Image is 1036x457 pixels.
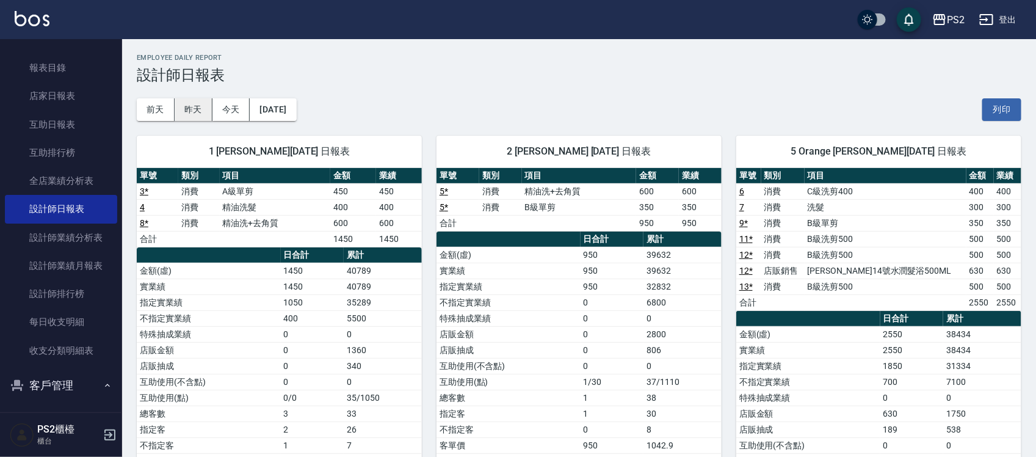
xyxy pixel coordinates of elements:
th: 單號 [137,168,178,184]
td: 1 [581,390,644,406]
th: 日合計 [281,247,344,263]
img: Logo [15,11,49,26]
td: 0/0 [281,390,344,406]
td: 合計 [736,294,761,310]
th: 項目 [805,168,966,184]
td: B級單剪 [522,199,636,215]
button: 昨天 [175,98,212,121]
td: 950 [581,437,644,453]
td: 店販金額 [137,342,281,358]
td: 630 [966,263,994,279]
td: 32832 [643,279,722,294]
td: 0 [344,374,422,390]
button: 前天 [137,98,175,121]
td: 不指定實業績 [736,374,880,390]
td: 0 [643,310,722,326]
td: 2550 [994,294,1021,310]
td: 2 [281,422,344,437]
td: 客單價 [436,437,581,453]
td: 950 [581,263,644,279]
td: 35/1050 [344,390,422,406]
td: 40789 [344,279,422,294]
h2: Employee Daily Report [137,54,1021,62]
td: 0 [880,437,944,453]
th: 類別 [178,168,220,184]
td: 店販金額 [436,326,581,342]
td: 950 [581,247,644,263]
td: 互助使用(不含點) [436,358,581,374]
td: 3 [281,406,344,422]
table: a dense table [137,168,422,247]
td: 總客數 [436,390,581,406]
td: 指定實業績 [736,358,880,374]
td: 0 [281,374,344,390]
td: 店販抽成 [436,342,581,358]
td: 合計 [137,231,178,247]
td: 26 [344,422,422,437]
td: 2550 [880,326,944,342]
td: 31334 [943,358,1021,374]
td: 1850 [880,358,944,374]
th: 業績 [679,168,722,184]
td: 0 [581,310,644,326]
th: 日合計 [880,311,944,327]
td: 0 [880,390,944,406]
td: 消費 [479,183,522,199]
td: C級洗剪400 [805,183,966,199]
td: 店販抽成 [137,358,281,374]
a: 全店業績分析表 [5,167,117,195]
div: PS2 [947,12,965,27]
table: a dense table [736,168,1021,311]
a: 設計師業績月報表 [5,252,117,280]
td: 39632 [643,263,722,279]
td: 2800 [643,326,722,342]
td: 實業績 [137,279,281,294]
td: 950 [679,215,722,231]
td: 7 [344,437,422,453]
a: 客戶列表 [5,406,117,434]
th: 類別 [479,168,522,184]
td: 洗髮 [805,199,966,215]
td: 0 [581,326,644,342]
td: 350 [966,215,994,231]
td: 5500 [344,310,422,326]
th: 累計 [344,247,422,263]
a: 互助日報表 [5,111,117,139]
td: 指定實業績 [436,279,581,294]
th: 類別 [761,168,805,184]
td: 消費 [178,199,220,215]
td: 7100 [943,374,1021,390]
a: 設計師業績分析表 [5,224,117,252]
td: B級洗剪500 [805,231,966,247]
td: 630 [880,406,944,422]
td: 2550 [880,342,944,358]
button: PS2 [927,7,969,32]
a: 7 [739,202,744,212]
td: 500 [994,279,1021,294]
td: 500 [966,279,994,294]
th: 項目 [220,168,331,184]
p: 櫃台 [37,436,100,447]
td: 300 [966,199,994,215]
td: 400 [966,183,994,199]
td: 0 [281,358,344,374]
td: 538 [943,422,1021,437]
td: 0 [581,342,644,358]
button: 登出 [974,9,1021,31]
th: 累計 [643,232,722,247]
td: [PERSON_NAME]14號水潤髮浴500ML [805,263,966,279]
h3: 設計師日報表 [137,67,1021,84]
td: 金額(虛) [736,326,880,342]
td: 0 [943,437,1021,453]
th: 金額 [330,168,376,184]
td: 店販抽成 [736,422,880,437]
span: 5 Orange [PERSON_NAME][DATE] 日報表 [751,145,1007,158]
td: 600 [376,215,422,231]
th: 金額 [636,168,679,184]
a: 4 [140,202,145,212]
td: 指定客 [137,422,281,437]
td: 不指定客 [436,422,581,437]
td: 消費 [479,199,522,215]
td: 實業績 [436,263,581,279]
td: 38434 [943,326,1021,342]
